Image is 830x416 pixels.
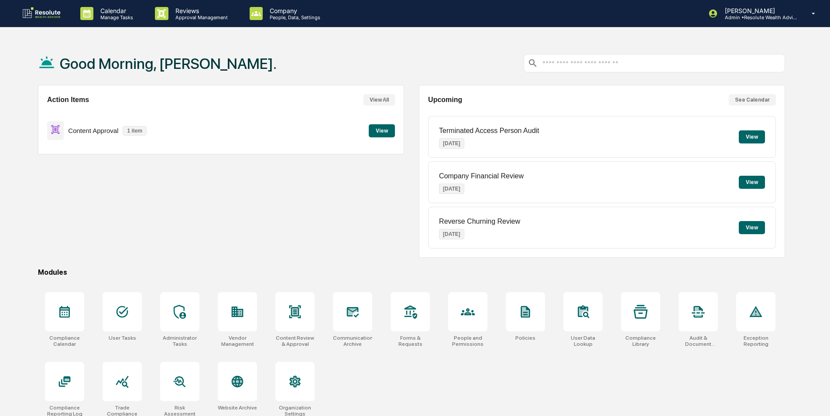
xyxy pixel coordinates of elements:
[109,335,136,341] div: User Tasks
[739,130,765,143] button: View
[739,221,765,234] button: View
[333,335,372,347] div: Communications Archive
[439,184,464,194] p: [DATE]
[515,335,535,341] div: Policies
[60,55,277,72] h1: Good Morning, [PERSON_NAME].
[263,7,325,14] p: Company
[679,335,718,347] div: Audit & Document Logs
[364,94,395,106] button: View All
[275,335,315,347] div: Content Review & Approval
[93,14,137,20] p: Manage Tasks
[168,7,232,14] p: Reviews
[729,94,776,106] button: See Calendar
[369,126,395,134] a: View
[218,405,257,411] div: Website Archive
[21,7,63,20] img: logo
[68,127,118,134] p: Content Approval
[563,335,603,347] div: User Data Lookup
[439,127,539,135] p: Terminated Access Person Audit
[168,14,232,20] p: Approval Management
[47,96,89,104] h2: Action Items
[439,218,520,225] p: Reverse Churning Review
[739,176,765,189] button: View
[263,14,325,20] p: People, Data, Settings
[439,138,464,149] p: [DATE]
[38,268,785,276] div: Modules
[369,124,395,137] button: View
[439,172,524,180] p: Company Financial Review
[448,335,487,347] div: People and Permissions
[718,14,799,20] p: Admin • Resolute Wealth Advisor
[439,229,464,239] p: [DATE]
[718,7,799,14] p: [PERSON_NAME]
[93,7,137,14] p: Calendar
[45,335,84,347] div: Compliance Calendar
[391,335,430,347] div: Forms & Requests
[218,335,257,347] div: Vendor Management
[428,96,462,104] h2: Upcoming
[160,335,199,347] div: Administrator Tasks
[736,335,775,347] div: Exception Reporting
[621,335,660,347] div: Compliance Library
[123,126,147,136] p: 1 item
